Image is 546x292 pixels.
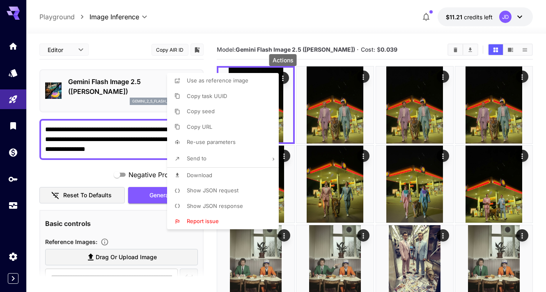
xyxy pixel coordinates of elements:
[187,172,212,178] span: Download
[187,139,236,145] span: Re-use parameters
[187,77,248,84] span: Use as reference image
[187,218,219,224] span: Report issue
[187,155,206,162] span: Send to
[187,203,243,209] span: Show JSON response
[187,123,212,130] span: Copy URL
[269,54,297,66] div: Actions
[187,187,239,194] span: Show JSON request
[187,93,227,99] span: Copy task UUID
[187,108,215,114] span: Copy seed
